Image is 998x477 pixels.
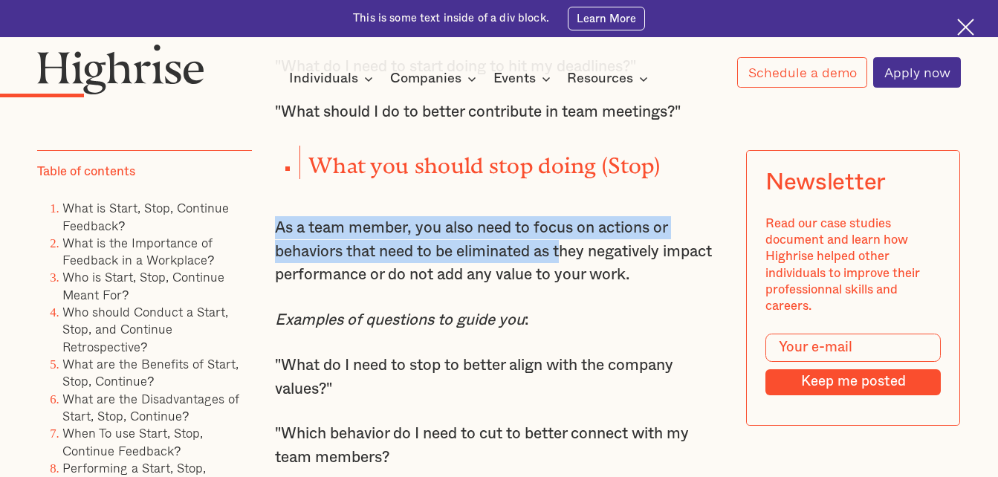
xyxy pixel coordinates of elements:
[62,424,203,459] a: When To use Start, Stop, Continue Feedback?
[568,7,645,30] a: Learn More
[37,44,204,94] img: Highrise logo
[289,70,358,88] div: Individuals
[493,70,536,88] div: Events
[957,19,974,36] img: Cross icon
[873,57,960,88] a: Apply now
[353,11,549,26] div: This is some text inside of a div block.
[737,57,866,88] a: Schedule a demo
[37,163,135,179] div: Table of contents
[765,215,941,314] div: Read our case studies document and learn how Highrise helped other individuals to improve their p...
[62,233,214,268] a: What is the Importance of Feedback in a Workplace?
[765,369,941,395] input: Keep me posted
[493,70,555,88] div: Events
[275,216,723,286] p: As a team member, you also need to focus on actions or behaviors that need to be eliminated as th...
[567,70,652,88] div: Resources
[308,153,660,167] strong: What you should stop doing (Stop)
[567,70,633,88] div: Resources
[62,267,224,303] a: Who is Start, Stop, Continue Meant For?
[765,333,941,361] input: Your e-mail
[62,354,239,390] a: What are the Benefits of Start, Stop, Continue?
[275,100,723,123] p: "What should I do to better contribute in team meetings?"
[62,198,229,234] a: What is Start, Stop, Continue Feedback?
[275,422,723,469] p: "Which behavior do I need to cut to better connect with my team members?
[765,333,941,395] form: Modal Form
[275,354,723,400] p: "What do I need to stop to better align with the company values?"
[275,312,525,328] em: Examples of questions to guide you
[62,302,228,356] a: Who should Conduct a Start, Stop, and Continue Retrospective?
[390,70,461,88] div: Companies
[275,308,723,331] p: :
[62,389,239,424] a: What are the Disadvantages of Start, Stop, Continue?
[289,70,378,88] div: Individuals
[765,169,886,197] div: Newsletter
[390,70,481,88] div: Companies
